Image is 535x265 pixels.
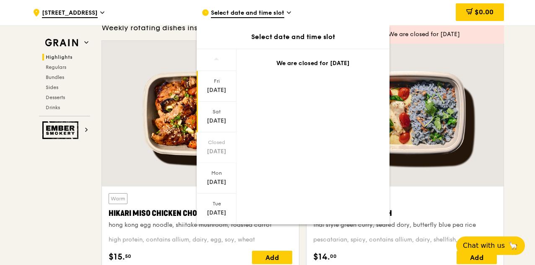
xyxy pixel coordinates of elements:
[198,78,235,84] div: Fri
[42,9,98,18] span: [STREET_ADDRESS]
[46,54,73,60] span: Highlights
[109,221,292,229] div: hong kong egg noodle, shiitake mushroom, roasted carrot
[198,86,235,94] div: [DATE]
[198,170,235,176] div: Mon
[109,207,292,219] div: Hikari Miso Chicken Chow Mein
[198,139,235,146] div: Closed
[247,59,379,68] div: We are closed for [DATE]
[46,74,64,80] span: Bundles
[46,64,66,70] span: Regulars
[388,30,497,39] div: We are closed for [DATE]
[46,94,65,100] span: Desserts
[211,9,284,18] span: Select date and time slot
[198,209,235,217] div: [DATE]
[109,193,127,204] div: Warm
[508,241,518,251] span: 🦙
[313,221,497,229] div: thai style green curry, seared dory, butterfly blue pea rice
[109,236,292,244] div: high protein, contains allium, dairy, egg, soy, wheat
[125,253,131,260] span: 50
[197,32,390,42] div: Select date and time slot
[313,207,497,219] div: Thai Green Curry Fish
[463,241,505,251] span: Chat with us
[198,147,235,156] div: [DATE]
[198,117,235,125] div: [DATE]
[475,8,493,16] span: $0.00
[198,108,235,115] div: Sat
[457,251,497,264] div: Add
[109,251,125,263] span: $15.
[46,84,58,90] span: Sides
[456,236,525,255] button: Chat with us🦙
[42,121,81,139] img: Ember Smokery web logo
[101,22,504,34] div: Weekly rotating dishes inspired by flavours from around the world.
[198,200,235,207] div: Tue
[313,251,330,263] span: $14.
[198,178,235,186] div: [DATE]
[330,253,337,260] span: 00
[313,236,497,244] div: pescatarian, spicy, contains allium, dairy, shellfish, soy, wheat
[252,251,292,264] div: Add
[46,105,60,110] span: Drinks
[42,35,81,50] img: Grain web logo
